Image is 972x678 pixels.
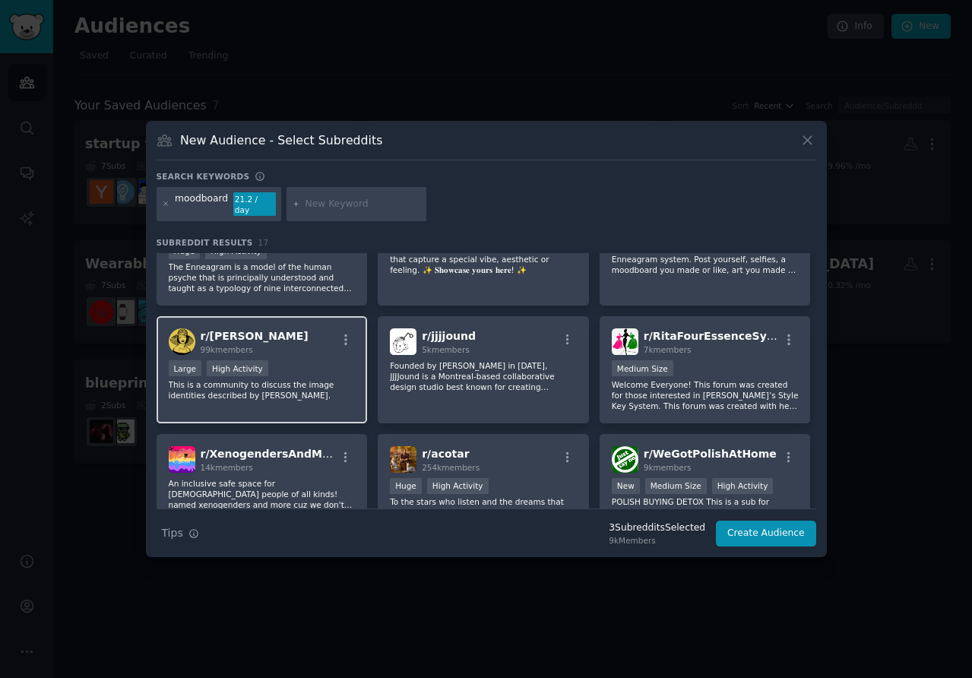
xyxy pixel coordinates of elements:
img: acotar [390,446,416,473]
span: r/ acotar [422,448,469,460]
div: 3 Subreddit s Selected [609,521,705,535]
div: New [612,478,640,494]
div: High Activity [427,478,489,494]
p: Founded by [PERSON_NAME] in [DATE], JJJJound is a Montreal-based collaborative design studio best... [390,360,577,392]
span: Tips [162,525,183,541]
span: 17 [258,238,269,247]
p: Welcome Everyone! This forum was created for those interested in [PERSON_NAME]’s Style Key System... [612,379,799,411]
span: 99k members [201,345,253,354]
div: High Activity [712,478,774,494]
div: High Activity [207,360,268,376]
button: Create Audience [716,521,816,547]
div: Medium Size [612,360,673,376]
img: jjjjound [390,328,416,355]
h3: New Audience - Select Subreddits [180,132,382,148]
div: moodboard [175,192,228,217]
button: Tips [157,520,204,547]
p: POLISH BUYING DETOX This is a sub for [DEMOGRAPHIC_DATA]/Lacqueristas who want to buy less nail p... [612,496,799,528]
img: WeGotPolishAtHome [612,446,638,473]
span: r/ [PERSON_NAME] [201,330,309,342]
div: Large [169,360,202,376]
img: Kibbe [169,328,195,355]
img: RitaFourEssenceSystem [612,328,638,355]
span: r/ XenogendersAndMore [201,448,343,460]
p: The Enneagram is a model of the human psyche that is principally understood and taught as a typol... [169,261,356,293]
span: 7k members [644,345,692,354]
p: This is a community to discuss the image identities described by [PERSON_NAME]. [169,379,356,401]
div: 21.2 / day [233,192,276,217]
div: 9k Members [609,535,705,546]
span: r/ WeGotPolishAtHome [644,448,777,460]
h3: Search keywords [157,171,250,182]
span: r/ jjjjound [422,330,476,342]
p: A place for visual typing within the Enneagram system. Post yourself, selfies, a moodboard you ma... [612,243,799,275]
div: Medium Size [645,478,707,494]
span: 254k members [422,463,480,472]
div: Huge [390,478,422,494]
span: r/ RitaFourEssenceSystem [644,330,796,342]
span: 9k members [644,463,692,472]
p: To the stars who listen and the dreams that are answered ✨🌙 New users, please check the “ABOUT” s... [390,496,577,528]
span: 5k members [422,345,470,354]
img: XenogendersAndMore [169,446,195,473]
input: New Keyword [306,198,421,211]
span: Subreddit Results [157,237,253,248]
span: 14k members [201,463,253,472]
p: An inclusive safe space for [DEMOGRAPHIC_DATA] people of all kinds! named xenogenders and more cu... [169,478,356,510]
p: Mood board: A handpicked bundle of images that capture a special vibe, aesthetic or feeling. ✨ 𝐒𝐡... [390,243,577,275]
